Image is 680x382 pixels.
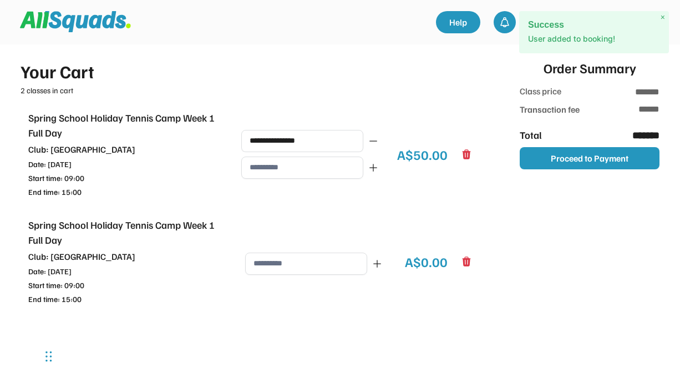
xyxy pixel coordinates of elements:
[397,144,448,164] div: A$50.00
[544,58,636,78] div: Order Summary
[520,128,581,143] div: Total
[436,11,480,33] a: Help
[28,218,222,248] div: Spring School Holiday Tennis Camp Week 1 Full Day
[28,265,222,277] div: Date: [DATE]
[499,17,510,28] img: bell-03%20%281%29.svg
[520,84,581,99] div: Class price
[528,20,660,29] h2: Success
[28,279,222,291] div: Start time: 09:00
[520,147,659,169] button: Proceed to Payment
[28,158,222,170] div: Date: [DATE]
[520,103,581,116] div: Transaction fee
[28,250,222,263] div: Club: [GEOGRAPHIC_DATA]
[661,13,665,22] span: ×
[28,172,222,184] div: Start time: 09:00
[28,110,222,140] div: Spring School Holiday Tennis Camp Week 1 Full Day
[405,252,448,272] div: A$0.00
[21,58,480,84] div: Your Cart
[28,186,222,198] div: End time: 15:00
[21,84,480,96] div: 2 classes in cart
[20,11,131,32] img: Squad%20Logo.svg
[528,33,660,44] p: User added to booking!
[28,293,222,305] div: End time: 15:00
[28,143,222,156] div: Club: [GEOGRAPHIC_DATA]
